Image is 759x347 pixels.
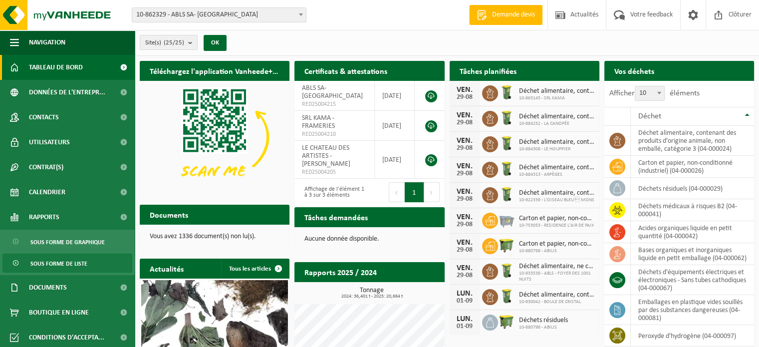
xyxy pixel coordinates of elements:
[132,7,306,22] span: 10-862329 - ABLS SA- CENTRE KAMA - MONS
[455,86,475,94] div: VEN.
[140,81,289,193] img: Download de VHEPlus App
[498,160,515,177] img: WB-0140-HPE-GN-50
[2,254,132,273] a: Sous forme de liste
[455,264,475,272] div: VEN.
[455,196,475,203] div: 29-08
[455,145,475,152] div: 29-08
[30,233,105,252] span: Sous forme de graphique
[299,294,444,299] span: 2024: 36,401 t - 2025: 20,664 t
[29,30,65,55] span: Navigation
[631,178,754,199] td: déchets résiduels (04-000029)
[455,188,475,196] div: VEN.
[519,197,594,203] span: 10-922339 - L'OISEAU BLEU  MONS
[519,215,594,223] span: Carton et papier, non-conditionné (industriel)
[455,221,475,228] div: 29-08
[519,240,594,248] span: Carton et papier, non-conditionné (industriel)
[164,39,184,46] count: (25/25)
[490,10,537,20] span: Demande devis
[519,121,594,127] span: 10-884252 - LA CANOPÉE
[455,119,475,126] div: 29-08
[405,182,424,202] button: 1
[302,84,363,100] span: ABLS SA- [GEOGRAPHIC_DATA]
[519,189,594,197] span: Déchet alimentaire, contenant des produits d'origine animale, non emballé, catég...
[140,205,198,224] h2: Documents
[519,172,594,178] span: 10-884313 - ARPÈGES
[609,89,700,97] label: Afficher éléments
[302,168,367,176] span: RED25004205
[455,137,475,145] div: VEN.
[29,130,70,155] span: Utilisateurs
[294,262,387,282] h2: Rapports 2025 / 2024
[498,109,515,126] img: WB-0140-HPE-GN-50
[375,141,415,179] td: [DATE]
[358,282,444,302] a: Consulter les rapports
[519,223,594,229] span: 10-753053 - RESIDENCE L'AIR DE PAIX
[631,265,754,295] td: déchets d'équipements électriques et électroniques - Sans tubes cathodiques (04-000067)
[519,164,594,172] span: Déchet alimentaire, contenant des produits d'origine animale, non emballé, catég...
[29,105,59,130] span: Contacts
[29,55,83,80] span: Tableau de bord
[604,61,664,80] h2: Vos déchets
[638,112,661,120] span: Déchet
[29,155,63,180] span: Contrat(s)
[424,182,440,202] button: Next
[631,156,754,178] td: carton et papier, non-conditionné (industriel) (04-000026)
[302,144,350,168] span: LE CHATEAU DES ARTISTES - [PERSON_NAME]
[140,259,194,278] h2: Actualités
[455,323,475,330] div: 01-09
[519,146,594,152] span: 10-884308 - LE HOUPPIER
[455,247,475,254] div: 29-08
[635,86,664,100] span: 10
[498,288,515,305] img: WB-0140-HPE-GN-50
[455,272,475,279] div: 29-08
[140,35,198,50] button: Site(s)(25/25)
[498,186,515,203] img: WB-0140-HPE-GN-50
[498,84,515,101] img: WB-0140-HPE-GN-50
[375,81,415,111] td: [DATE]
[519,138,594,146] span: Déchet alimentaire, contenant des produits d'origine animale, non emballé, catég...
[519,317,568,325] span: Déchets résiduels
[519,299,594,305] span: 10-930042 - BOULE DE CRISTAL
[519,95,594,101] span: 10-863145 - SRL KAMA
[30,254,87,273] span: Sous forme de liste
[455,170,475,177] div: 29-08
[145,35,184,50] span: Site(s)
[519,291,594,299] span: Déchet alimentaire, contenant des produits d'origine animale, non emballé, catég...
[132,8,306,22] span: 10-862329 - ABLS SA- CENTRE KAMA - MONS
[469,5,542,25] a: Demande devis
[455,213,475,221] div: VEN.
[631,325,754,347] td: Peroxyde d'hydrogène (04-000097)
[519,271,594,283] span: 10-933538 - ABLS - FOYER DES 1001 NUITS
[519,113,594,121] span: Déchet alimentaire, contenant des produits d'origine animale, non emballé, catég...
[294,207,378,227] h2: Tâches demandées
[519,87,594,95] span: Déchet alimentaire, contenant des produits d'origine animale, non emballé, catég...
[302,114,335,130] span: SRL KAMA - FRAMERIES
[29,300,89,325] span: Boutique en ligne
[2,232,132,251] a: Sous forme de graphique
[498,262,515,279] img: WB-0140-HPE-GN-50
[631,221,754,243] td: acides organiques liquide en petit quantité (04-000042)
[498,211,515,228] img: WB-2500-GAL-GY-01
[302,130,367,138] span: RED25004210
[375,111,415,141] td: [DATE]
[29,80,105,105] span: Données de l'entrepr...
[631,126,754,156] td: déchet alimentaire, contenant des produits d'origine animale, non emballé, catégorie 3 (04-000024)
[450,61,526,80] h2: Tâches planifiées
[221,259,288,279] a: Tous les articles
[631,295,754,325] td: emballages en plastique vides souillés par des substances dangereuses (04-000081)
[631,199,754,221] td: déchets médicaux à risques B2 (04-000041)
[150,233,279,240] p: Vous avez 1336 document(s) non lu(s).
[299,181,364,203] div: Affichage de l'élément 1 à 3 sur 3 éléments
[455,111,475,119] div: VEN.
[519,248,594,254] span: 10-880798 - ABILIS
[498,313,515,330] img: WB-1100-HPE-GN-50
[498,237,515,254] img: WB-1100-HPE-GN-50
[304,236,434,243] p: Aucune donnée disponible.
[498,135,515,152] img: WB-0140-HPE-GN-50
[140,61,289,80] h2: Téléchargez l'application Vanheede+ maintenant!
[519,325,568,331] span: 10-880798 - ABILIS
[389,182,405,202] button: Previous
[204,35,227,51] button: OK
[29,205,59,230] span: Rapports
[29,180,65,205] span: Calendrier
